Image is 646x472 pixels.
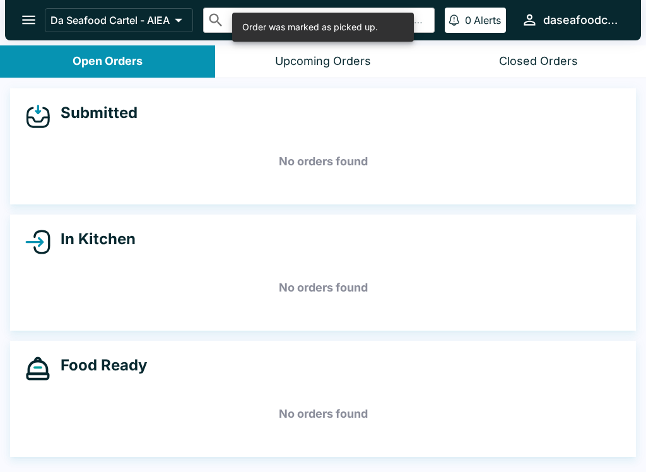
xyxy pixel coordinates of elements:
[465,14,471,27] p: 0
[516,6,626,33] button: daseafoodcartel
[543,13,621,28] div: daseafoodcartel
[499,54,578,69] div: Closed Orders
[50,230,136,249] h4: In Kitchen
[13,4,45,36] button: open drawer
[50,14,170,27] p: Da Seafood Cartel - AIEA
[73,54,143,69] div: Open Orders
[50,103,138,122] h4: Submitted
[45,8,193,32] button: Da Seafood Cartel - AIEA
[50,356,147,375] h4: Food Ready
[25,139,621,184] h5: No orders found
[242,16,378,38] div: Order was marked as picked up.
[25,265,621,310] h5: No orders found
[474,14,501,27] p: Alerts
[230,11,429,29] input: Search orders by name or phone number
[25,391,621,437] h5: No orders found
[275,54,371,69] div: Upcoming Orders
